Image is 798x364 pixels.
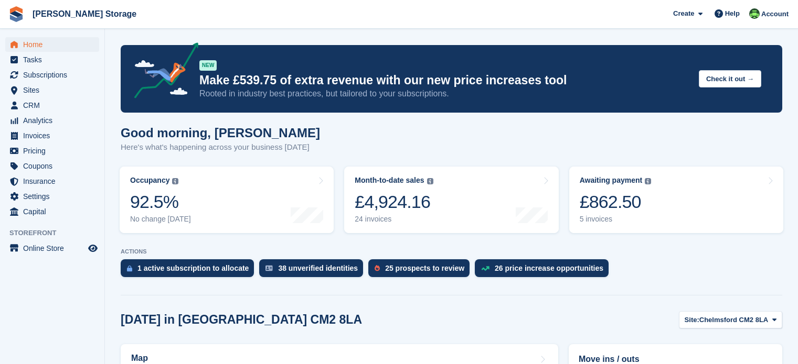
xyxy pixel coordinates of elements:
a: menu [5,189,99,204]
span: Sites [23,83,86,97]
a: 1 active subscription to allocate [121,259,259,282]
div: 38 unverified identities [278,264,358,272]
div: NEW [199,60,217,71]
a: menu [5,52,99,67]
a: Occupancy 92.5% No change [DATE] [120,167,334,233]
p: ACTIONS [121,248,782,255]
div: 5 invoices [580,215,652,224]
span: Help [725,8,740,19]
div: £4,924.16 [355,191,433,213]
button: Site: Chelmsford CM2 8LA [679,311,782,328]
span: Subscriptions [23,68,86,82]
div: Month-to-date sales [355,176,424,185]
a: menu [5,98,99,113]
span: Tasks [23,52,86,67]
span: Pricing [23,144,86,158]
h2: Map [131,354,148,363]
img: active_subscription_to_allocate_icon-d502201f5373d7db506a760aba3b589e785aa758c864c3986d89f69b8ff3... [127,265,132,272]
span: Capital [23,204,86,219]
span: Account [761,9,789,19]
img: icon-info-grey-7440780725fd019a000dd9b08b2336e03edf1995a4989e88bcd33f0948082b44.svg [427,178,433,184]
a: [PERSON_NAME] Storage [28,5,141,23]
span: Online Store [23,241,86,256]
a: menu [5,144,99,158]
a: menu [5,128,99,143]
img: icon-info-grey-7440780725fd019a000dd9b08b2336e03edf1995a4989e88bcd33f0948082b44.svg [645,178,651,184]
img: verify_identity-adf6edd0f0f0b5bbfe63781bf79b02c33cf7c696d77639b501bdc392416b5a36.svg [265,265,273,271]
p: Make £539.75 of extra revenue with our new price increases tool [199,73,690,88]
a: menu [5,37,99,52]
div: Occupancy [130,176,169,185]
span: Invoices [23,128,86,143]
a: menu [5,68,99,82]
div: 1 active subscription to allocate [137,264,249,272]
img: price_increase_opportunities-93ffe204e8149a01c8c9dc8f82e8f89637d9d84a8eef4429ea346261dce0b2c0.svg [481,266,490,271]
span: Coupons [23,159,86,173]
div: 26 price increase opportunities [495,264,603,272]
div: No change [DATE] [130,215,191,224]
a: Awaiting payment £862.50 5 invoices [569,167,783,233]
img: stora-icon-8386f47178a22dfd0bd8f6a31ec36ba5ce8667c1dd55bd0f319d3a0aa187defe.svg [8,6,24,22]
div: 92.5% [130,191,191,213]
span: Analytics [23,113,86,128]
img: price-adjustments-announcement-icon-8257ccfd72463d97f412b2fc003d46551f7dbcb40ab6d574587a9cd5c0d94... [125,42,199,102]
a: menu [5,113,99,128]
span: Chelmsford CM2 8LA [699,315,768,325]
span: Home [23,37,86,52]
span: Site: [685,315,699,325]
p: Rooted in industry best practices, but tailored to your subscriptions. [199,88,690,100]
a: 38 unverified identities [259,259,368,282]
img: Thomas Frary [749,8,760,19]
span: CRM [23,98,86,113]
a: menu [5,241,99,256]
a: menu [5,159,99,173]
div: £862.50 [580,191,652,213]
span: Settings [23,189,86,204]
a: menu [5,204,99,219]
button: Check it out → [699,70,761,87]
span: Insurance [23,174,86,189]
p: Here's what's happening across your business [DATE] [121,141,320,153]
a: Month-to-date sales £4,924.16 24 invoices [344,167,558,233]
h1: Good morning, [PERSON_NAME] [121,126,320,140]
div: Awaiting payment [580,176,643,185]
img: prospect-51fa495bee0391a8d652442698ab0144808aea92771e9ea1ae160a38d050c398.svg [375,265,380,271]
a: menu [5,174,99,189]
a: Preview store [87,242,99,255]
span: Storefront [9,228,104,238]
div: 25 prospects to review [385,264,464,272]
a: 25 prospects to review [368,259,475,282]
a: menu [5,83,99,97]
h2: [DATE] in [GEOGRAPHIC_DATA] CM2 8LA [121,313,362,327]
a: 26 price increase opportunities [475,259,614,282]
span: Create [673,8,694,19]
img: icon-info-grey-7440780725fd019a000dd9b08b2336e03edf1995a4989e88bcd33f0948082b44.svg [172,178,178,184]
div: 24 invoices [355,215,433,224]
